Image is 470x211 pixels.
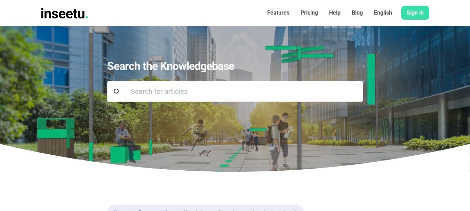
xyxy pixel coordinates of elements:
[295,6,324,20] a: Pricing
[368,6,398,20] a: English
[324,6,346,20] a: Help
[107,59,363,73] h1: Search the Knowledgebase
[267,9,289,16] font: Features
[262,6,295,20] a: Features
[352,9,363,16] font: Blog
[401,6,429,20] a: Sign in
[346,6,368,20] a: Blog
[41,8,88,18] img: INSEETU
[329,9,341,16] font: Help
[126,81,363,102] input: Search
[301,9,318,16] font: Pricing
[407,9,424,16] font: Sign in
